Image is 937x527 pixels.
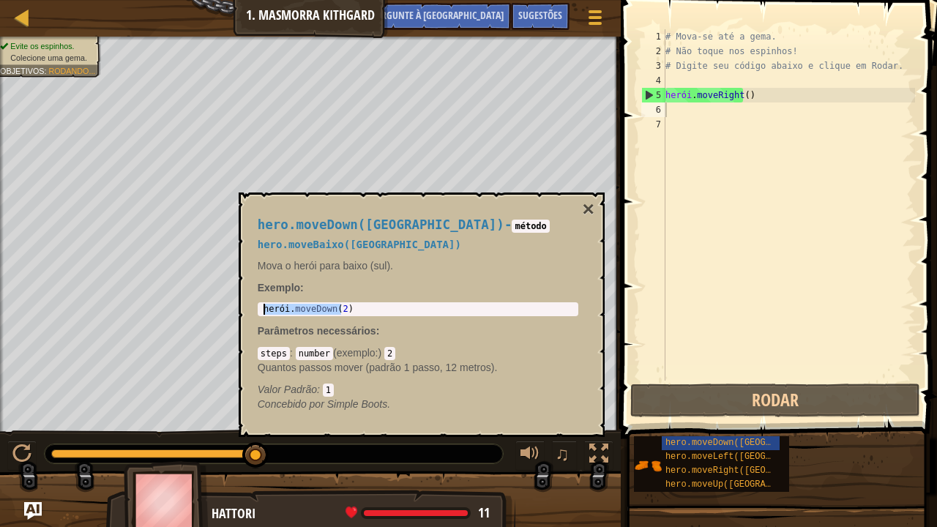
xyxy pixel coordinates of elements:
font: Mova o herói para baixo (sul). [258,260,393,272]
font: 4 [656,75,661,86]
font: Pergunte à [GEOGRAPHIC_DATA] [372,8,504,22]
font: ( [333,347,337,359]
button: Ctrl + P: Play [7,441,37,471]
font: Simple Boots. [327,398,390,410]
font: Hattori [212,504,255,523]
font: exemplo [337,347,376,359]
font: Concebido por [258,398,324,410]
font: 3 [656,61,661,71]
code: number [296,347,333,360]
code: steps [258,347,290,360]
font: 6 [656,105,661,115]
font: Parâmetros necessários [258,325,376,337]
code: método [512,220,549,233]
img: portrait.png [634,452,662,479]
button: Pergunte à IA [24,502,42,520]
font: :) [376,347,382,359]
button: Pergunte à IA [365,3,511,30]
font: hero.moveLeft([GEOGRAPHIC_DATA]) [665,452,834,462]
font: : [300,282,304,294]
font: hero.moveDown([GEOGRAPHIC_DATA]) [258,217,504,232]
button: Mostrar menu do jogo [577,3,613,37]
font: Evite os espinhos. [10,42,74,51]
font: Valor Padrão [258,384,317,395]
button: Alternar tela cheia [584,441,613,471]
font: : [317,384,320,395]
font: Sugestões [518,8,562,22]
font: ♫ [555,443,570,465]
code: 1 [323,384,334,397]
font: 5 [656,90,661,100]
div: health: 11 / 11 [346,507,490,520]
font: 2 [656,46,661,56]
code: 2 [384,347,395,360]
font: Exemplo [258,282,300,294]
button: ♫ [552,441,577,471]
button: Ajuste de volume [515,441,545,471]
button: Rodar [630,384,920,417]
font: 1 [656,31,661,42]
font: : [44,67,46,76]
font: : [290,347,293,359]
font: 7 [656,119,661,130]
font: Quantos passos mover (padrão 1 passo, 12 metros). [258,362,498,373]
font: hero.moveRight([GEOGRAPHIC_DATA]) [665,466,840,476]
font: × [582,198,594,220]
font: hero.moveDown([GEOGRAPHIC_DATA]) [665,438,834,448]
font: Rodando... [48,67,95,76]
span: 11 [478,504,490,522]
font: Colecione uma gema. [10,53,87,62]
font: hero.moveBaixo([GEOGRAPHIC_DATA]) [258,239,461,250]
font: hero.moveUp([GEOGRAPHIC_DATA]) [665,479,824,490]
font: - [504,217,512,232]
font: : [376,325,380,337]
